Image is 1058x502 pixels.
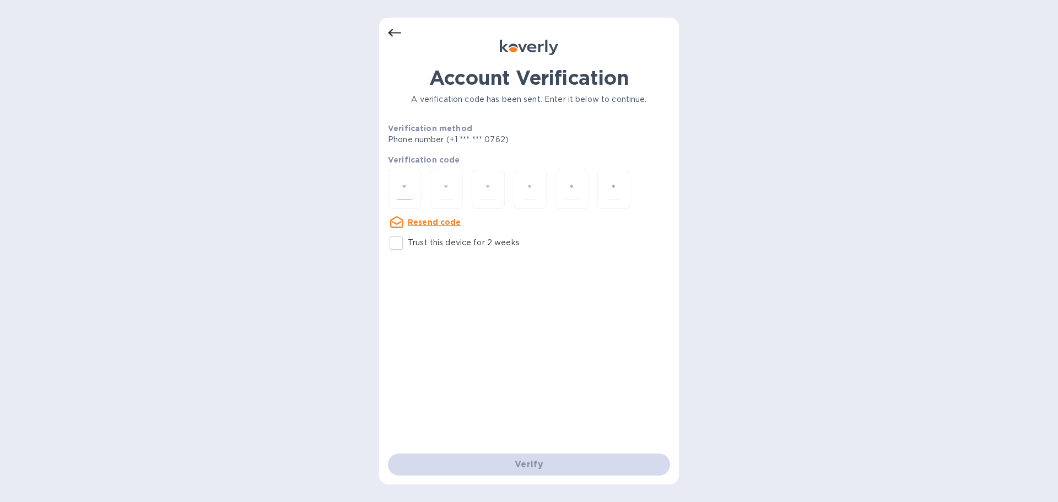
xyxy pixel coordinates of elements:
u: Resend code [408,218,461,226]
h1: Account Verification [388,66,670,89]
p: Trust this device for 2 weeks [408,237,520,249]
p: Phone number (+1 *** *** 0762) [388,134,593,145]
b: Verification method [388,124,472,133]
p: A verification code has been sent. Enter it below to continue. [388,94,670,105]
p: Verification code [388,154,670,165]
